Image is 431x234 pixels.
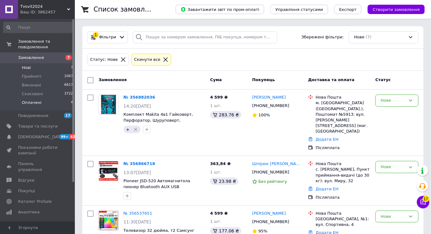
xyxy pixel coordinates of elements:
div: [PHONE_NUMBER] [251,168,291,176]
div: с. [PERSON_NAME], Пункт приймання-видачі (до 30 кг): вул. Миру, 32 [316,167,370,184]
span: Каталог ProSale [18,199,52,204]
span: Нове [354,34,364,40]
button: Завантажити звіт по пром-оплаті [176,5,264,14]
div: Cкинути все [133,56,162,63]
a: Комплект Makita 4в1 Гайковерт, Перфоратор, Шуруповерт, [GEOGRAPHIC_DATA] [123,112,193,128]
span: Статус [375,77,391,82]
span: 14:20[DATE] [123,104,151,109]
a: Pioneer JSD-520 Автомагнитола пионер Bluetooth AUX USB [123,178,190,189]
span: 4 [71,100,73,105]
div: Післяплата [316,195,370,200]
span: Покупці [18,188,35,194]
a: Додати ЕН [316,137,338,142]
span: (7) [366,35,371,39]
span: 3722 [64,91,73,97]
span: Експорт [339,7,357,12]
img: Фото товару [99,161,118,181]
svg: Видалити мітку [133,127,138,132]
span: Cума [210,77,222,82]
button: Експорт [334,5,362,14]
span: 95% [259,229,268,233]
div: Нова Пошта [316,161,370,167]
span: Управління статусами [275,7,323,12]
span: Панель управління [18,161,58,172]
span: 1 шт. [210,219,221,224]
button: Створити замовлення [368,5,425,14]
span: 363,84 ₴ [210,161,231,166]
div: 23.98 ₴ [210,178,239,185]
a: Шпірюк [PERSON_NAME] [252,161,303,167]
span: Без рейтингу [259,179,287,184]
span: Доставка та оплата [308,77,354,82]
div: Ваш ID: 3862457 [20,9,75,15]
a: № 356866718 [123,161,155,166]
span: Аналітика [18,209,40,215]
span: Фільтри [99,34,116,40]
span: Нові [22,65,31,71]
div: Післяплата [316,145,370,151]
button: Управління статусами [270,5,328,14]
span: Виконані [22,82,41,88]
div: м. [GEOGRAPHIC_DATA] ([GEOGRAPHIC_DATA].), Поштомат №5913: вул. [PERSON_NAME][STREET_ADDRESS] (ма... [316,100,370,134]
div: Нове [381,213,406,220]
a: [PERSON_NAME] [252,95,286,100]
a: Фото товару [99,161,119,181]
span: [DEMOGRAPHIC_DATA] [18,134,64,140]
a: [PERSON_NAME] [252,211,286,217]
div: Статус: Нове [89,56,119,63]
a: Фото товару [99,95,119,115]
div: Нове [381,97,406,104]
span: 1067 [64,74,73,79]
span: 100% [259,113,270,117]
span: Замовлення [99,77,127,82]
span: Замовлення та повідомлення [18,39,75,50]
span: Показники роботи компанії [18,145,58,156]
div: Нова Пошта [316,95,370,100]
a: Створити замовлення [361,7,425,12]
a: № 356882036 [123,95,155,100]
a: № 356537651 [123,211,152,216]
span: Замовлення [18,55,44,61]
span: Збережені фільтри: [302,34,344,40]
div: [PHONE_NUMBER] [251,102,291,110]
span: Завантажити звіт по пром-оплаті [181,7,259,12]
span: Управління сайтом [18,220,58,232]
div: Нова Пошта [316,211,370,216]
span: Оплачені [22,100,41,105]
input: Пошук [3,22,74,33]
span: 42 [70,134,77,139]
img: Фото товару [99,211,118,230]
div: 283.76 ₴ [210,111,241,119]
div: 1 [93,32,99,38]
span: 11:30[DATE] [123,219,151,224]
span: + [126,127,130,132]
span: 13:07[DATE] [123,170,151,175]
span: Товари та послуги [18,124,58,129]
span: Скасовані [22,91,43,97]
span: 17 [423,196,429,202]
div: [GEOGRAPHIC_DATA], №1: вул. Спортивна, 4 [316,216,370,227]
button: Чат з покупцем17 [417,196,429,208]
h1: Список замовлень [94,6,157,13]
div: Нове [381,164,406,170]
span: Створити замовлення [373,7,420,12]
span: 4 599 ₴ [210,211,228,216]
span: 7 [65,55,72,60]
input: Пошук за номером замовлення, ПІБ покупця, номером телефону, Email, номером накладної [133,31,277,43]
img: Фото товару [101,95,116,114]
span: Покупець [252,77,275,82]
span: 1 шт. [210,103,221,108]
span: Відгуки [18,178,34,183]
span: Повідомлення [18,113,48,119]
span: 1 шт. [210,170,221,174]
span: Прийняті [22,74,41,79]
span: Tvsvit2024 [20,4,67,9]
a: Фото товару [99,211,119,231]
span: 4 599 ₴ [210,95,228,100]
span: 7 [71,65,73,71]
div: [PHONE_NUMBER] [251,218,291,226]
span: 6617 [64,82,73,88]
span: 99+ [59,134,70,139]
